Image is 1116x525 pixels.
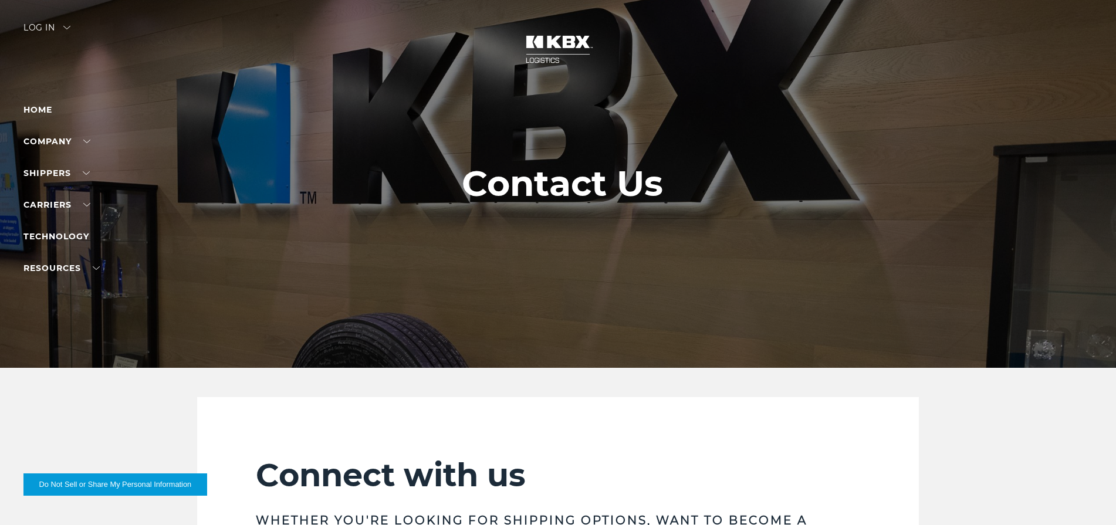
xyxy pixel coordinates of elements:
[462,164,663,204] h1: Contact Us
[23,104,52,115] a: Home
[23,473,207,496] button: Do Not Sell or Share My Personal Information
[514,23,602,75] img: kbx logo
[63,26,70,29] img: arrow
[23,23,70,40] div: Log in
[23,136,90,147] a: Company
[23,168,90,178] a: SHIPPERS
[23,231,89,242] a: Technology
[256,456,860,494] h2: Connect with us
[23,263,100,273] a: RESOURCES
[23,199,90,210] a: Carriers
